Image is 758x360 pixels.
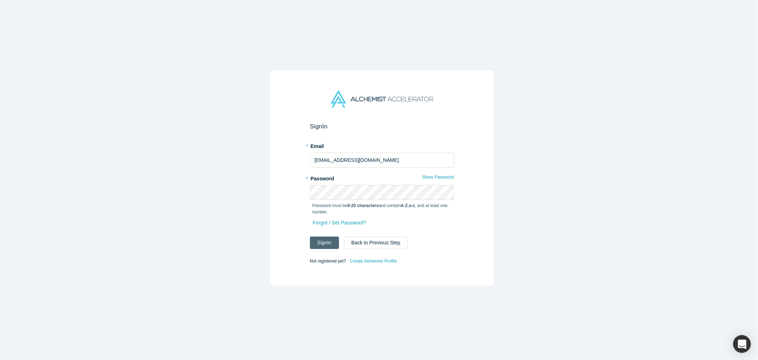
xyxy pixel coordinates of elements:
button: Back to Previous Step [344,237,408,249]
img: Alchemist Accelerator Logo [331,90,433,108]
button: Show Password [422,173,454,182]
strong: a-z [409,203,415,208]
span: Not registered yet? [310,259,346,264]
a: Create Alchemist Profile [350,256,397,266]
h2: Sign In [310,123,454,130]
strong: 8-20 characters [348,203,379,208]
label: Password [310,173,454,182]
button: SignIn [310,237,339,249]
strong: A-Z [401,203,408,208]
p: Password must be and contain , , and at least one number. [312,202,452,215]
a: Forgot / Set Password? [312,217,367,229]
label: Email [310,140,454,150]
